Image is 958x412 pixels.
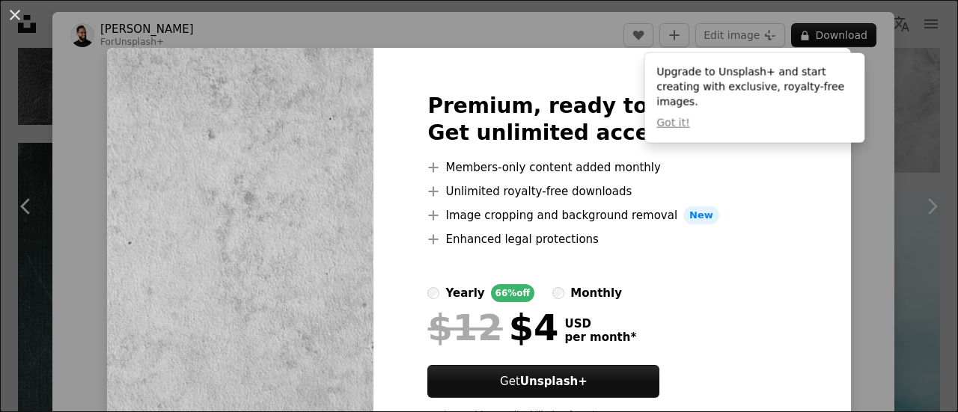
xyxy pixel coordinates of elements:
[570,284,622,302] div: monthly
[427,308,558,347] div: $4
[564,330,636,344] span: per month *
[427,182,796,200] li: Unlimited royalty-free downloads
[491,284,535,302] div: 66% off
[644,53,864,143] div: Upgrade to Unsplash+ and start creating with exclusive, royalty-free images.
[427,230,796,248] li: Enhanced legal protections
[552,287,564,299] input: monthly
[427,287,439,299] input: yearly66%off
[520,375,588,388] strong: Unsplash+
[427,308,502,347] span: $12
[564,317,636,330] span: USD
[427,206,796,224] li: Image cropping and background removal
[427,159,796,176] li: Members-only content added monthly
[427,93,796,147] h2: Premium, ready to use images. Get unlimited access.
[683,206,719,224] span: New
[445,284,484,302] div: yearly
[656,116,689,131] button: Got it!
[427,365,659,398] button: GetUnsplash+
